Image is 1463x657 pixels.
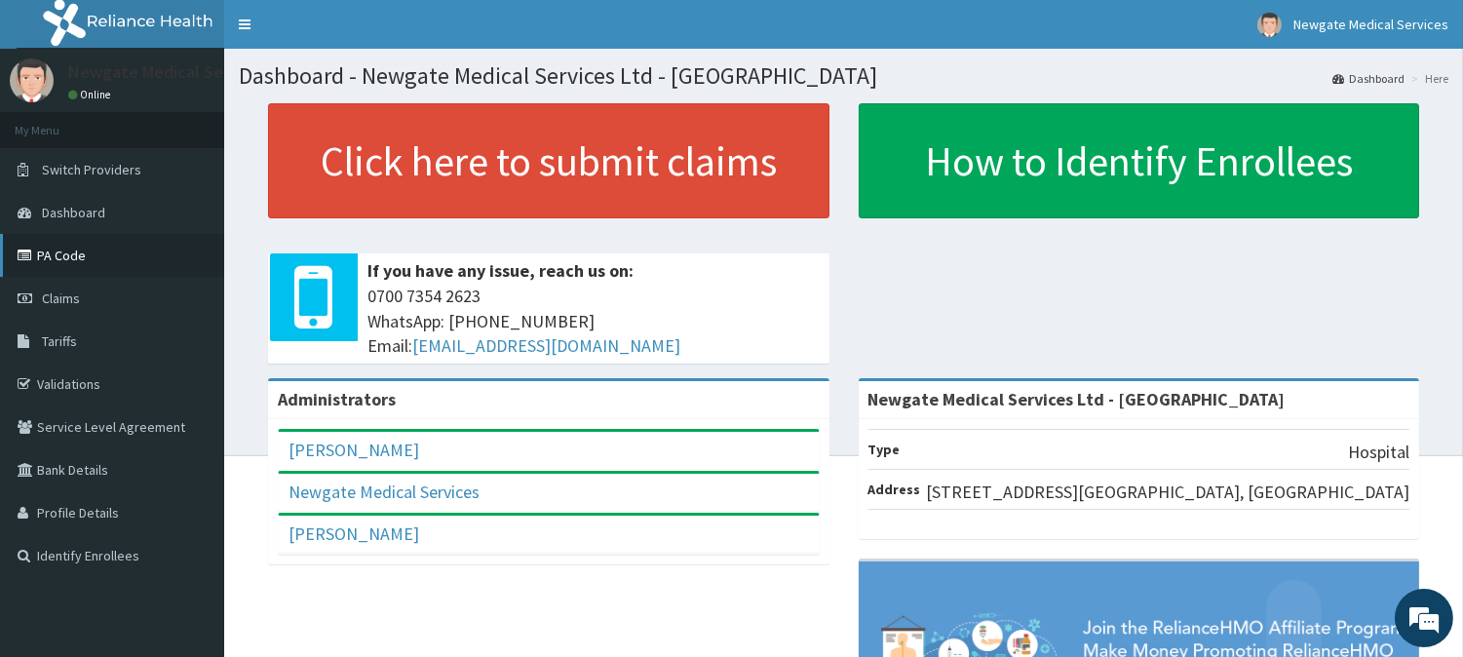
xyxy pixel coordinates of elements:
p: Hospital [1348,440,1409,465]
img: User Image [10,58,54,102]
li: Here [1406,70,1448,87]
p: Newgate Medical Services [68,63,268,81]
div: Minimize live chat window [320,10,366,57]
b: Address [868,481,921,498]
div: Chat with us now [101,109,327,135]
a: Dashboard [1332,70,1405,87]
b: Type [868,441,901,458]
span: Claims [42,290,80,307]
span: Switch Providers [42,161,141,178]
b: If you have any issue, reach us on: [367,259,634,282]
a: How to Identify Enrollees [859,103,1420,218]
p: [STREET_ADDRESS][GEOGRAPHIC_DATA], [GEOGRAPHIC_DATA] [926,480,1409,505]
span: Tariffs [42,332,77,350]
a: Newgate Medical Services [289,481,480,503]
a: Online [68,88,115,101]
a: Click here to submit claims [268,103,829,218]
a: [PERSON_NAME] [289,522,419,545]
h1: Dashboard - Newgate Medical Services Ltd - [GEOGRAPHIC_DATA] [239,63,1448,89]
a: [PERSON_NAME] [289,439,419,461]
b: Administrators [278,388,396,410]
img: User Image [1257,13,1282,37]
a: [EMAIL_ADDRESS][DOMAIN_NAME] [412,334,680,357]
textarea: Type your message and hit 'Enter' [10,444,371,513]
span: Dashboard [42,204,105,221]
img: d_794563401_company_1708531726252_794563401 [36,97,79,146]
strong: Newgate Medical Services Ltd - [GEOGRAPHIC_DATA] [868,388,1286,410]
span: 0700 7354 2623 WhatsApp: [PHONE_NUMBER] Email: [367,284,820,359]
span: Newgate Medical Services [1293,16,1448,33]
span: We're online! [113,202,269,399]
